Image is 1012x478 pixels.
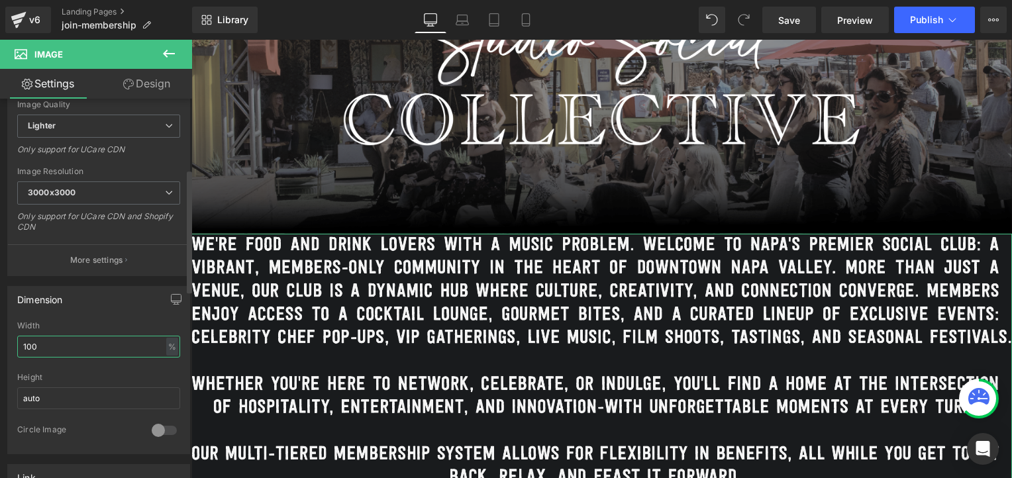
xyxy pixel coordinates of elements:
input: auto [17,336,180,358]
a: v6 [5,7,51,33]
a: Desktop [415,7,446,33]
div: Image Quality [17,100,180,109]
span: Image [34,49,63,60]
a: Laptop [446,7,478,33]
div: Dimension [17,287,63,305]
div: % [166,338,178,356]
span: Save [778,13,800,27]
a: Preview [821,7,889,33]
div: Height [17,373,180,382]
span: Library [217,14,248,26]
a: New Library [192,7,258,33]
button: Publish [894,7,975,33]
button: More settings [8,244,189,275]
span: Publish [910,15,943,25]
div: Circle Image [17,424,138,438]
span: Preview [837,13,873,27]
input: auto [17,387,180,409]
button: Undo [699,7,725,33]
div: v6 [26,11,43,28]
div: Only support for UCare CDN [17,144,180,164]
b: Lighter [28,120,56,130]
a: Tablet [478,7,510,33]
span: join-membership [62,20,136,30]
a: Design [99,69,195,99]
a: Mobile [510,7,542,33]
div: Only support for UCare CDN and Shopify CDN [17,211,180,241]
div: Width [17,321,180,330]
div: Image Resolution [17,167,180,176]
a: Landing Pages [62,7,192,17]
button: More [980,7,1007,33]
button: Redo [731,7,757,33]
b: 3000x3000 [28,187,76,197]
p: More settings [70,254,123,266]
div: Open Intercom Messenger [967,433,999,465]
